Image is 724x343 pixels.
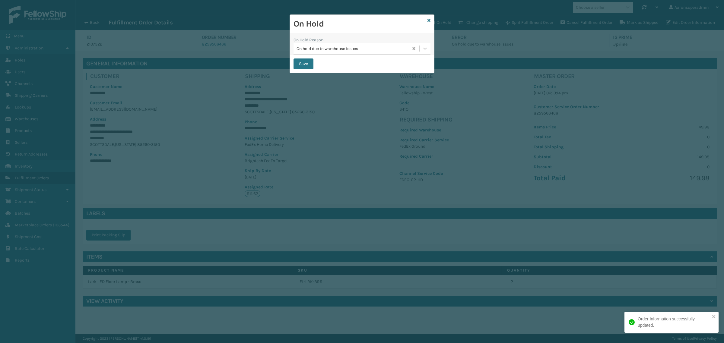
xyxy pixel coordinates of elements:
[294,18,425,29] h2: On Hold
[294,37,323,43] label: On Hold Reason
[294,58,313,69] button: Save
[297,46,409,52] div: On hold due to warehouse issues
[712,314,716,320] button: close
[638,316,710,329] div: Order Information successfully updated.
